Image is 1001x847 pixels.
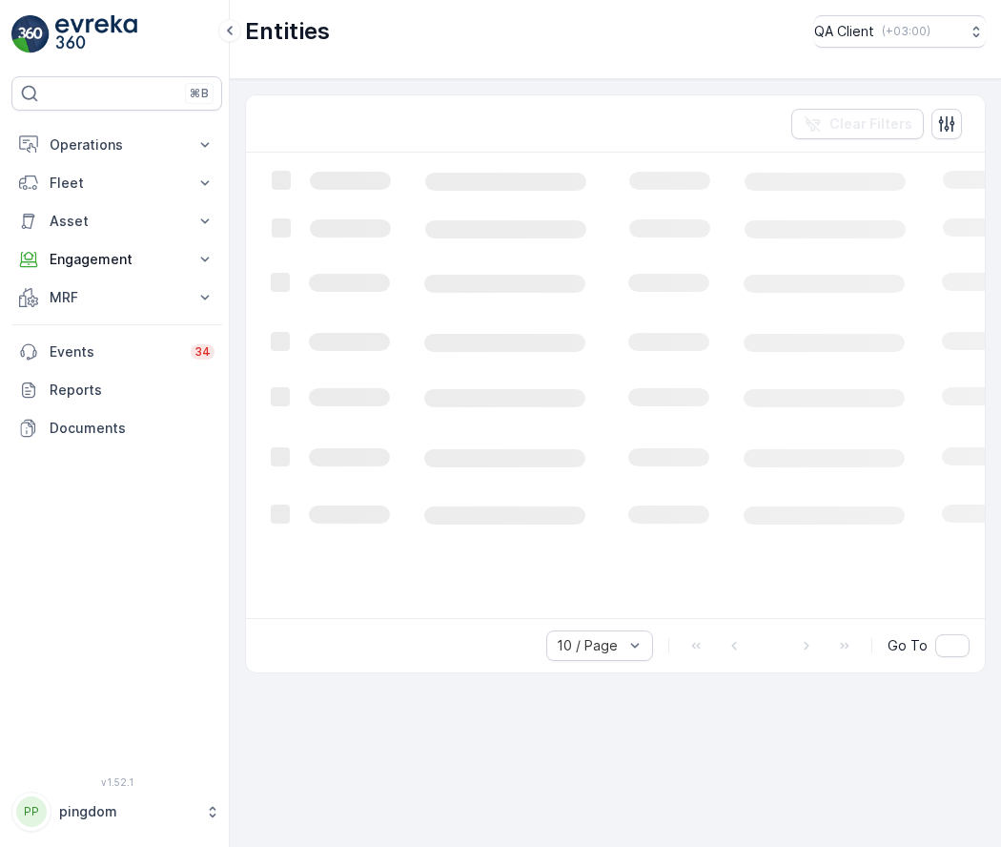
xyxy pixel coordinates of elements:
[829,114,912,134] p: Clear Filters
[814,22,874,41] p: QA Client
[11,279,222,317] button: MRF
[50,174,184,193] p: Fleet
[50,419,214,438] p: Documents
[245,16,330,47] p: Entities
[50,381,214,400] p: Reports
[194,344,211,360] p: 34
[11,164,222,202] button: Fleet
[11,409,222,447] a: Documents
[11,371,222,409] a: Reports
[888,636,928,655] span: Go To
[11,202,222,240] button: Asset
[11,776,222,788] span: v 1.52.1
[50,342,179,362] p: Events
[11,792,222,832] button: PPpingdom
[11,333,222,371] a: Events34
[11,240,222,279] button: Engagement
[59,802,195,821] p: pingdom
[50,288,184,307] p: MRF
[50,212,184,231] p: Asset
[16,796,47,827] div: PP
[190,86,209,101] p: ⌘B
[50,250,184,269] p: Engagement
[50,135,184,155] p: Operations
[882,24,930,39] p: ( +03:00 )
[791,109,924,139] button: Clear Filters
[55,15,137,53] img: logo_light-DOdMpM7g.png
[814,15,986,48] button: QA Client(+03:00)
[11,15,50,53] img: logo
[11,126,222,164] button: Operations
